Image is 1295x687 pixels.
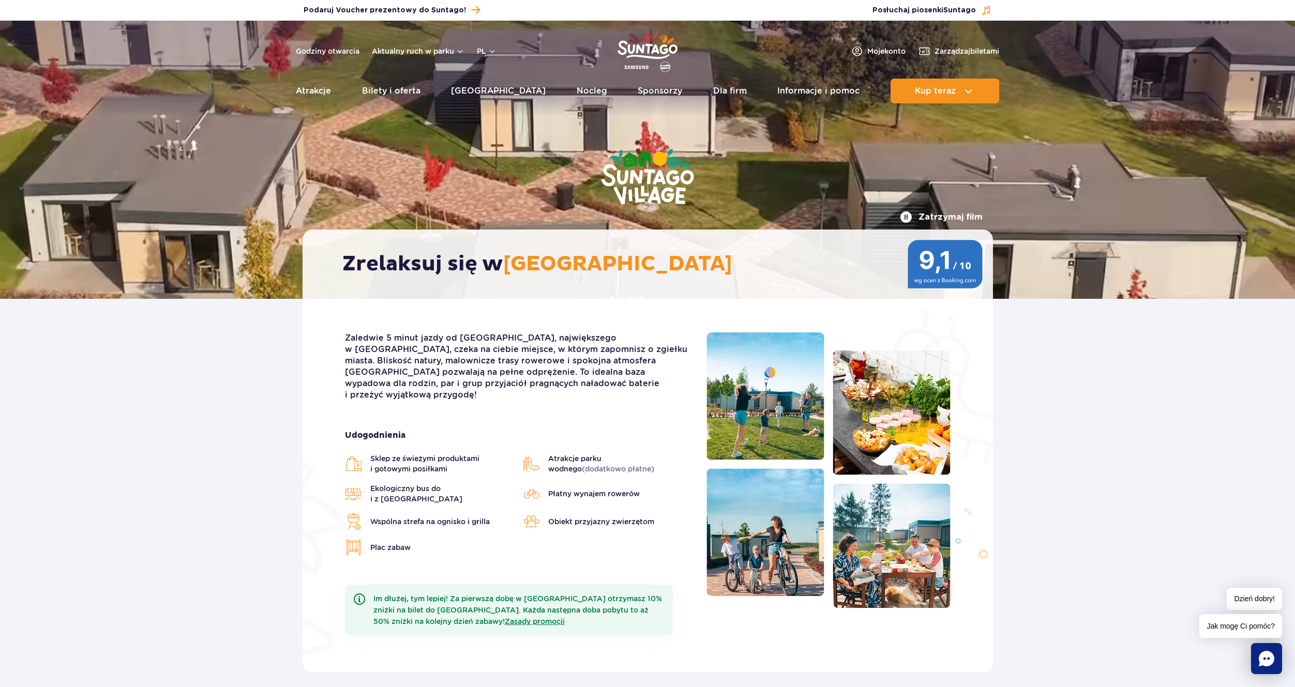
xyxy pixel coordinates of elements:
strong: Udogodnienia [345,430,691,441]
a: Zarządzajbiletami [918,45,999,57]
button: pl [477,46,496,56]
h2: Zrelaksuj się w [342,251,963,277]
button: Zatrzymaj film [900,211,983,223]
span: [GEOGRAPHIC_DATA] [503,251,732,277]
span: Posłuchaj piosenki [872,5,976,16]
img: Suntago Village [560,109,735,247]
div: Im dłużej, tym lepiej! Za pierwszą dobę w [GEOGRAPHIC_DATA] otrzymasz 10% zniżki na bilet do [GEO... [345,585,673,635]
a: Dla firm [713,79,747,103]
span: Dzień dobry! [1227,588,1282,610]
button: Kup teraz [891,79,999,103]
span: Obiekt przyjazny zwierzętom [548,516,654,527]
span: Kup teraz [915,86,956,96]
span: Podaruj Voucher prezentowy do Suntago! [304,5,466,16]
span: Zarządzaj biletami [935,46,999,56]
p: Zaledwie 5 minut jazdy od [GEOGRAPHIC_DATA], największego w [GEOGRAPHIC_DATA], czeka na ciebie mi... [345,332,691,401]
button: Posłuchaj piosenkiSuntago [872,5,991,16]
a: Zasady promocji [505,617,565,625]
span: Atrakcje parku wodnego [548,453,691,474]
a: [GEOGRAPHIC_DATA] [451,79,546,103]
a: Sponsorzy [638,79,682,103]
span: Ekologiczny bus do i z [GEOGRAPHIC_DATA] [370,483,513,504]
span: Plac zabaw [370,542,411,553]
span: Suntago [943,7,976,14]
img: 9,1/10 wg ocen z Booking.com [908,240,983,288]
a: Podaruj Voucher prezentowy do Suntago! [304,3,480,17]
a: Godziny otwarcia [296,46,359,56]
span: Jak mogę Ci pomóc? [1199,614,1282,638]
a: Informacje i pomoc [777,79,860,103]
span: (dodatkowo płatne) [582,465,654,473]
span: Płatny wynajem rowerów [548,488,640,499]
a: Park of Poland [618,26,677,73]
a: Mojekonto [851,45,906,57]
a: Nocleg [577,79,607,103]
a: Bilety i oferta [362,79,420,103]
span: Moje konto [867,46,906,56]
button: Aktualny ruch w parku [372,47,464,55]
span: Wspólna strefa na ognisko i grilla [370,516,490,527]
span: Sklep ze świeżymi produktami i gotowymi posiłkami [370,453,513,474]
div: Chat [1251,643,1282,674]
a: Atrakcje [296,79,331,103]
